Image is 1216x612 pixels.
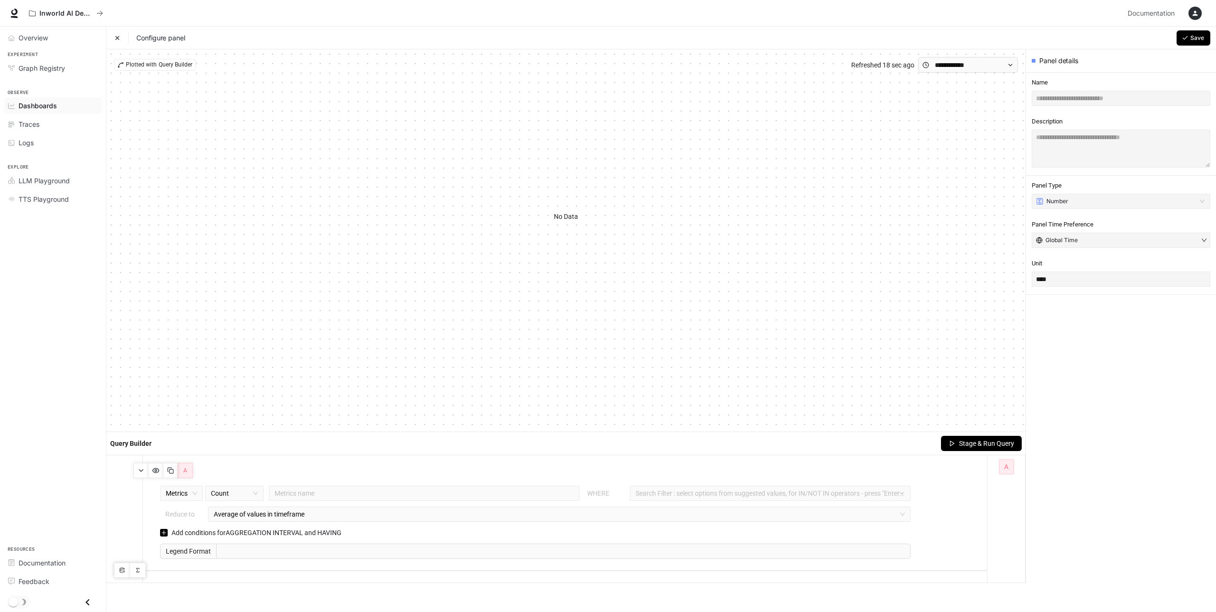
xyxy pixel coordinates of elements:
[587,488,609,499] article: WHERE
[1032,233,1210,248] button: Global Timedown
[128,33,185,43] span: Configure panel
[165,509,195,519] article: Reduce to
[4,134,102,151] a: Logs
[25,4,107,23] button: All workspaces
[19,33,48,43] span: Overview
[214,507,905,521] span: Average of values in timeframe
[159,60,192,69] span: Query Builder
[1032,78,1210,87] span: Name
[114,59,196,71] div: Plotted with
[171,527,342,538] article: Add conditions for and
[1032,117,1210,126] span: Description
[1190,34,1204,42] span: Save
[19,558,66,568] span: Documentation
[1046,198,1068,205] span: Number
[19,176,70,186] span: LLM Playground
[4,97,102,114] a: Dashboards
[166,486,197,500] span: Metrics
[941,436,1022,451] button: Stage & Run Query
[1177,30,1210,46] button: Save
[160,544,216,559] span: Legend Format
[4,172,102,189] a: LLM Playground
[39,9,93,18] p: Inworld AI Demos
[1004,461,1008,472] span: A
[1032,181,1210,190] span: Panel Type
[1128,8,1175,19] span: Documentation
[211,486,258,500] span: Count
[1201,237,1207,243] span: down
[1032,220,1210,229] span: Panel Time Preference
[19,194,69,204] span: TTS Playground
[851,60,914,70] article: Refreshed 18 sec ago
[1124,4,1182,23] a: Documentation
[19,63,65,73] span: Graph Registry
[183,466,187,475] span: A
[4,573,102,590] a: Feedback
[178,463,193,478] button: A
[77,593,98,612] button: Close drawer
[9,596,18,607] span: Dark mode toggle
[4,191,102,207] a: TTS Playground
[110,438,152,449] article: Query Builder
[1032,259,1210,268] span: Unit
[4,555,102,571] a: Documentation
[19,138,34,148] span: Logs
[1045,236,1078,244] span: Global Time
[554,211,578,222] article: No Data
[999,459,1014,474] button: A
[4,29,102,46] a: Overview
[959,438,1014,449] span: Stage & Run Query
[19,101,57,111] span: Dashboards
[4,116,102,132] a: Traces
[4,60,102,76] a: Graph Registry
[1039,56,1078,66] span: Panel details
[19,576,49,586] span: Feedback
[19,119,39,129] span: Traces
